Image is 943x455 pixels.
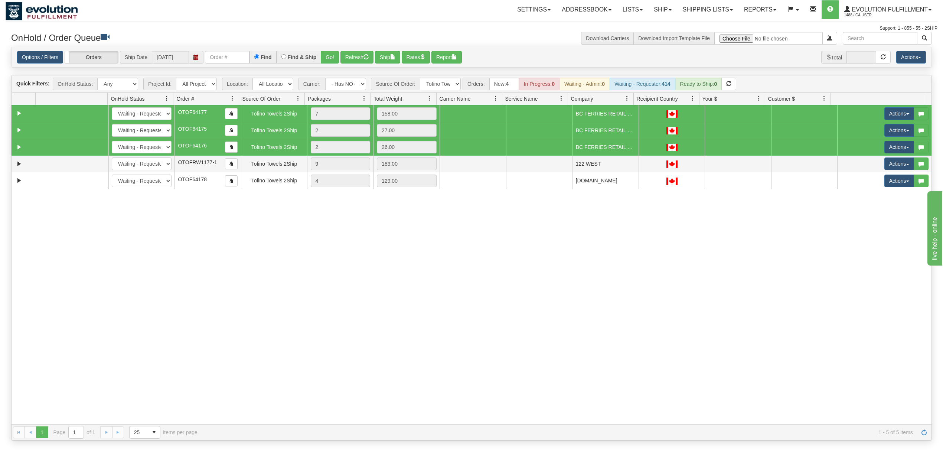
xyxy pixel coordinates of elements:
td: [DOMAIN_NAME] [572,172,639,189]
span: Page 1 [36,426,48,438]
span: items per page [129,426,198,439]
a: Recipient Country filter column settings [686,92,699,105]
div: Tofino Towels 2Ship [244,110,304,118]
div: 158.00 [377,107,437,120]
span: OTOF64176 [178,143,207,149]
input: Order # [205,51,249,64]
span: Page sizes drop down [129,426,160,439]
span: Source Of Order: [371,78,420,90]
div: Tofino Towels 2Ship [244,176,304,185]
div: 129.00 [377,175,437,187]
span: OTOFRW1177-1 [178,159,217,165]
span: Carrier Name [440,95,471,103]
div: In Progress: [519,78,559,90]
span: OnHold Status [111,95,144,103]
label: Find [261,55,272,60]
button: Copy to clipboard [225,158,238,169]
span: 1 - 5 of 5 items [208,429,913,435]
span: OnHold Status: [53,78,97,90]
input: Page 1 [69,426,84,438]
span: Evolution Fulfillment [850,6,928,13]
div: Tofino Towels 2Ship [244,160,304,168]
span: Project Id: [143,78,176,90]
span: Carrier: [298,78,325,90]
a: Your $ filter column settings [752,92,765,105]
strong: 0 [714,81,717,87]
button: Ship [375,51,400,64]
span: OTOF64175 [178,126,207,132]
button: Actions [884,124,914,137]
div: Tofino Towels 2Ship [244,143,304,151]
span: Order # [176,95,194,103]
a: Packages filter column settings [358,92,371,105]
span: 25 [134,429,144,436]
a: Ship [648,0,677,19]
a: Company filter column settings [621,92,633,105]
button: Rates [402,51,430,64]
td: BC FERRIES RETAIL DEPARTMENT - ATT SOVI [572,139,639,156]
h3: OnHold / Order Queue [11,32,466,43]
span: Customer $ [768,95,795,103]
div: Ready to Ship: [675,78,722,90]
a: OnHold Status filter column settings [160,92,173,105]
img: logo1488.jpg [6,2,78,20]
div: live help - online [6,4,69,13]
span: Packages [308,95,330,103]
span: OTOF64177 [178,109,207,115]
div: 2 [311,141,371,153]
span: Service Name [505,95,538,103]
div: Waiting - Requester: [610,78,675,90]
div: Support: 1 - 855 - 55 - 2SHIP [6,25,937,32]
iframe: chat widget [926,189,942,265]
a: Evolution Fulfillment 1488 / CA User [839,0,937,19]
div: Tofino Towels 2Ship [244,126,304,134]
span: Total [821,51,847,64]
button: Actions [884,175,914,187]
span: OTOF64178 [178,176,207,182]
button: Actions [884,107,914,120]
strong: 0 [602,81,605,87]
span: Source Of Order [242,95,280,103]
div: 9 [311,157,371,170]
span: Page of 1 [53,426,95,439]
div: 7 [311,107,371,120]
img: CA [666,160,678,168]
strong: 4 [506,81,509,87]
span: Location: [222,78,252,90]
img: CA [666,110,678,118]
button: Actions [884,141,914,153]
a: Order # filter column settings [226,92,239,105]
span: Your $ [702,95,717,103]
span: Total Weight [374,95,402,103]
button: Search [917,32,932,45]
img: CA [666,178,678,185]
span: Ship Date [120,51,152,64]
div: 27.00 [377,124,437,137]
td: BC FERRIES RETAIL DEPARTMENT - ATT SOBC [572,122,639,139]
td: BC FERRIES RETAIL DEPARTMENT [572,105,639,122]
div: 26.00 [377,141,437,153]
a: Carrier Name filter column settings [489,92,502,105]
span: 1488 / CA User [844,12,900,19]
button: Refresh [340,51,373,64]
div: 2 [311,124,371,137]
button: Actions [896,51,926,64]
span: Company [571,95,593,103]
label: Quick Filters: [16,80,49,87]
div: Waiting - Admin: [559,78,610,90]
label: Find & Ship [288,55,317,60]
span: Recipient Country [637,95,678,103]
span: Orders: [463,78,489,90]
button: Actions [884,157,914,170]
a: Expand [14,126,24,135]
button: Copy to clipboard [225,125,238,136]
div: 4 [311,175,371,187]
strong: 0 [552,81,555,87]
img: CA [666,127,678,134]
button: Report [431,51,462,64]
a: Expand [14,143,24,152]
td: 122 WEST [572,156,639,172]
div: grid toolbar [12,75,931,93]
input: Import [715,32,823,45]
div: 183.00 [377,157,437,170]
